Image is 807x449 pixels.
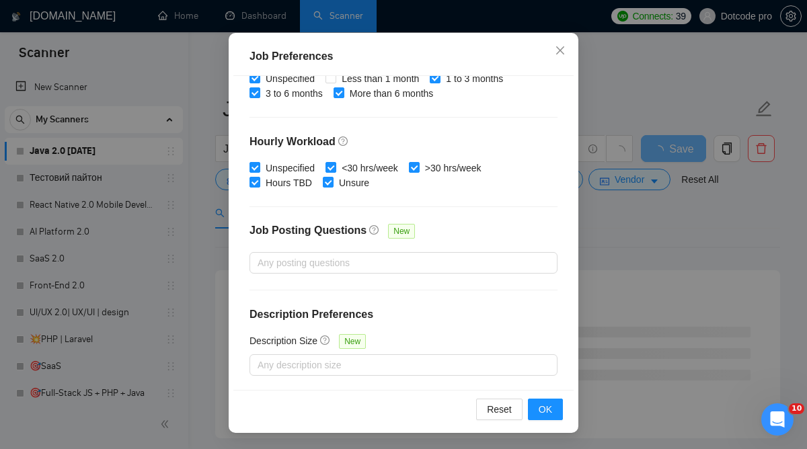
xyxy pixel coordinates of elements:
[555,45,566,56] span: close
[260,86,328,101] span: 3 to 6 months
[542,33,578,69] button: Close
[339,334,366,349] span: New
[249,333,317,348] h5: Description Size
[320,335,331,345] span: question-circle
[338,136,349,147] span: question-circle
[420,161,487,175] span: >30 hrs/week
[440,71,508,86] span: 1 to 3 months
[789,403,804,414] span: 10
[369,225,380,235] span: question-circle
[761,403,794,436] iframe: Intercom live chat
[528,399,563,420] button: OK
[249,307,558,323] h4: Description Preferences
[249,134,558,150] h4: Hourly Workload
[249,48,558,65] div: Job Preferences
[249,222,367,239] h4: Job Posting Questions
[539,402,552,417] span: OK
[487,402,512,417] span: Reset
[336,71,424,86] span: Less than 1 month
[336,161,403,175] span: <30 hrs/week
[334,175,375,190] span: Unsure
[476,399,523,420] button: Reset
[260,175,317,190] span: Hours TBD
[388,224,415,239] span: New
[260,161,320,175] span: Unspecified
[260,71,320,86] span: Unspecified
[344,86,439,101] span: More than 6 months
